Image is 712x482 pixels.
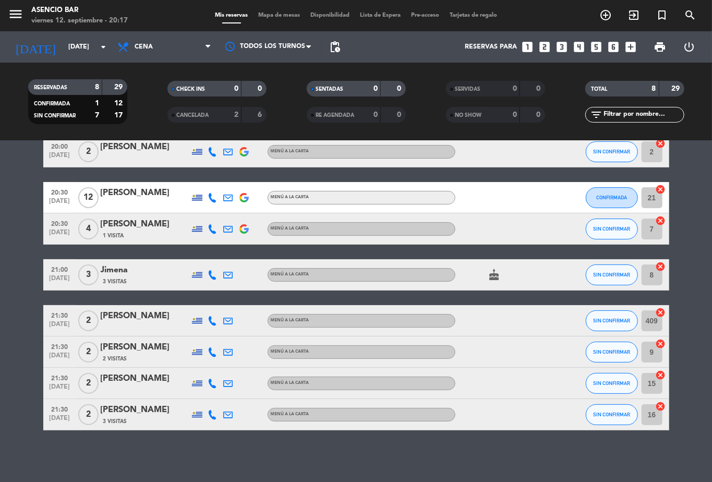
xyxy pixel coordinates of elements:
[258,85,264,92] strong: 0
[627,9,640,21] i: exit_to_app
[210,13,253,18] span: Mis reservas
[536,85,542,92] strong: 0
[355,13,406,18] span: Lista de Espera
[78,404,99,425] span: 2
[656,9,668,21] i: turned_in_not
[656,215,666,226] i: cancel
[586,310,638,331] button: SIN CONFIRMAR
[586,404,638,425] button: SIN CONFIRMAR
[593,349,630,355] span: SIN CONFIRMAR
[656,184,666,195] i: cancel
[656,261,666,272] i: cancel
[78,310,99,331] span: 2
[234,85,238,92] strong: 0
[593,412,630,417] span: SIN CONFIRMAR
[47,371,73,383] span: 21:30
[34,113,76,118] span: SIN CONFIRMAR
[592,87,608,92] span: TOTAL
[78,219,99,239] span: 4
[97,41,110,53] i: arrow_drop_down
[8,35,63,58] i: [DATE]
[47,275,73,287] span: [DATE]
[521,40,535,54] i: looks_one
[101,309,189,323] div: [PERSON_NAME]
[271,272,309,276] span: Menú a la carta
[47,352,73,364] span: [DATE]
[593,149,630,154] span: SIN CONFIRMAR
[47,340,73,352] span: 21:30
[599,9,612,21] i: add_circle_outline
[78,342,99,363] span: 2
[101,341,189,354] div: [PERSON_NAME]
[253,13,305,18] span: Mapa de mesas
[271,350,309,354] span: Menú a la carta
[683,41,696,53] i: power_settings_new
[101,263,189,277] div: Jimena
[78,141,99,162] span: 2
[603,109,684,121] input: Filtrar por nombre...
[406,13,444,18] span: Pre-acceso
[513,111,517,118] strong: 0
[316,113,355,118] span: RE AGENDADA
[103,278,127,286] span: 3 Visitas
[271,149,309,153] span: Menú a la carta
[536,111,542,118] strong: 0
[586,342,638,363] button: SIN CONFIRMAR
[593,318,630,323] span: SIN CONFIRMAR
[656,370,666,380] i: cancel
[455,113,482,118] span: NO SHOW
[538,40,552,54] i: looks_two
[135,43,153,51] span: Cena
[654,41,666,53] span: print
[101,186,189,200] div: [PERSON_NAME]
[239,147,249,156] img: google-logo.png
[8,6,23,22] i: menu
[593,272,630,278] span: SIN CONFIRMAR
[47,309,73,321] span: 21:30
[488,269,501,281] i: cake
[8,6,23,26] button: menu
[671,85,682,92] strong: 29
[47,263,73,275] span: 21:00
[177,113,209,118] span: CANCELADA
[656,339,666,349] i: cancel
[586,187,638,208] button: CONFIRMADA
[47,415,73,427] span: [DATE]
[47,198,73,210] span: [DATE]
[103,417,127,426] span: 3 Visitas
[101,218,189,231] div: [PERSON_NAME]
[593,226,630,232] span: SIN CONFIRMAR
[103,232,124,240] span: 1 Visita
[114,83,125,91] strong: 29
[34,85,68,90] span: RESERVADAS
[101,372,189,385] div: [PERSON_NAME]
[590,40,604,54] i: looks_5
[47,321,73,333] span: [DATE]
[95,83,99,91] strong: 8
[586,373,638,394] button: SIN CONFIRMAR
[586,141,638,162] button: SIN CONFIRMAR
[684,9,696,21] i: search
[316,87,344,92] span: SENTADAS
[234,111,238,118] strong: 2
[397,85,403,92] strong: 0
[271,226,309,231] span: Menú a la carta
[47,186,73,198] span: 20:30
[95,100,99,107] strong: 1
[101,403,189,417] div: [PERSON_NAME]
[271,412,309,416] span: Menú a la carta
[177,87,206,92] span: CHECK INS
[258,111,264,118] strong: 6
[586,219,638,239] button: SIN CONFIRMAR
[656,401,666,412] i: cancel
[624,40,638,54] i: add_box
[271,318,309,322] span: Menú a la carta
[34,101,70,106] span: CONFIRMADA
[465,43,517,51] span: Reservas para
[271,195,309,199] span: Menú a la carta
[47,403,73,415] span: 21:30
[78,264,99,285] span: 3
[239,224,249,234] img: google-logo.png
[373,111,378,118] strong: 0
[674,31,704,63] div: LOG OUT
